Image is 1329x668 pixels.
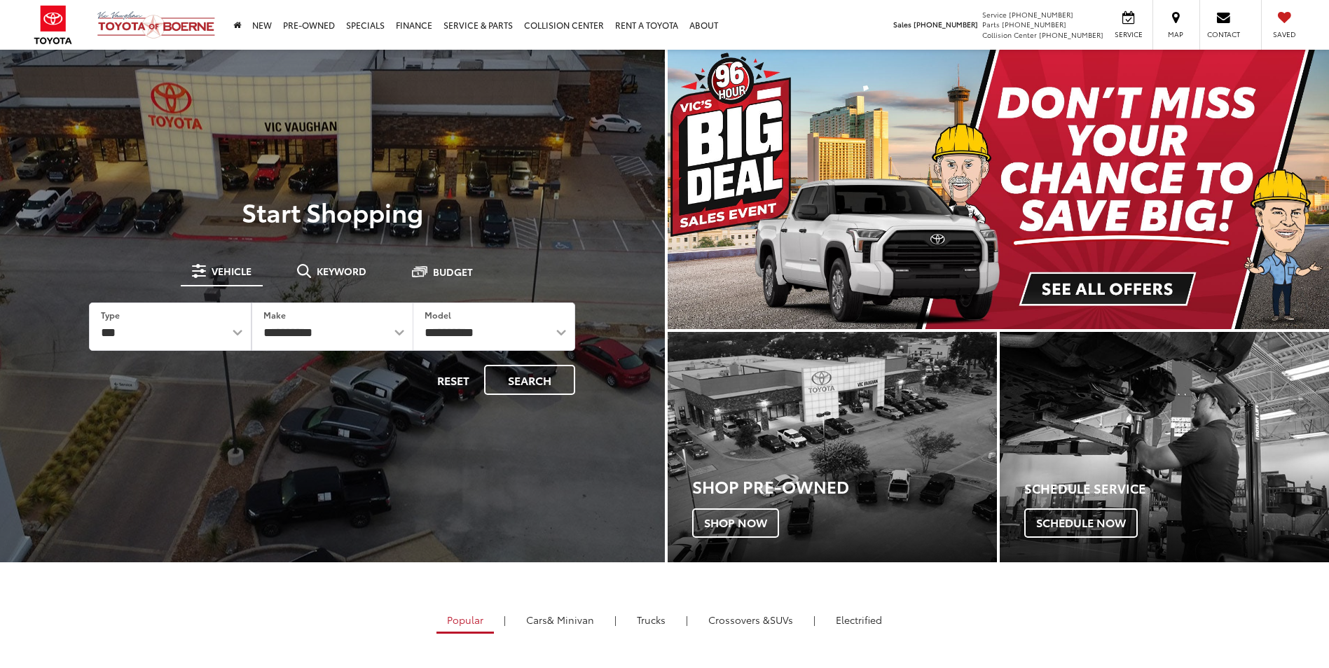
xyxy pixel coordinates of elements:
span: Collision Center [982,29,1037,40]
li: | [611,613,620,627]
div: Toyota [1000,332,1329,562]
a: SUVs [698,608,804,632]
span: Crossovers & [708,613,770,627]
span: Keyword [317,266,366,276]
span: Service [982,9,1007,20]
span: [PHONE_NUMBER] [1009,9,1073,20]
span: & Minivan [547,613,594,627]
a: Popular [436,608,494,634]
li: | [682,613,691,627]
span: Schedule Now [1024,508,1138,538]
h3: Shop Pre-Owned [692,477,997,495]
span: [PHONE_NUMBER] [1002,19,1066,29]
span: Contact [1207,29,1240,39]
div: Toyota [668,332,997,562]
a: Electrified [825,608,893,632]
a: Cars [516,608,605,632]
img: Vic Vaughan Toyota of Boerne [97,11,216,39]
button: Reset [425,365,481,395]
span: Budget [433,267,473,277]
h4: Schedule Service [1024,482,1329,496]
button: Search [484,365,575,395]
span: [PHONE_NUMBER] [1039,29,1103,40]
p: Start Shopping [59,197,606,225]
label: Type [101,309,120,321]
li: | [810,613,819,627]
label: Model [425,309,451,321]
span: Service [1113,29,1144,39]
span: Sales [893,19,911,29]
span: [PHONE_NUMBER] [914,19,978,29]
li: | [500,613,509,627]
span: Vehicle [212,266,252,276]
a: Schedule Service Schedule Now [1000,332,1329,562]
span: Map [1160,29,1191,39]
label: Make [263,309,286,321]
span: Saved [1269,29,1300,39]
span: Parts [982,19,1000,29]
span: Shop Now [692,508,779,538]
a: Trucks [626,608,676,632]
a: Shop Pre-Owned Shop Now [668,332,997,562]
